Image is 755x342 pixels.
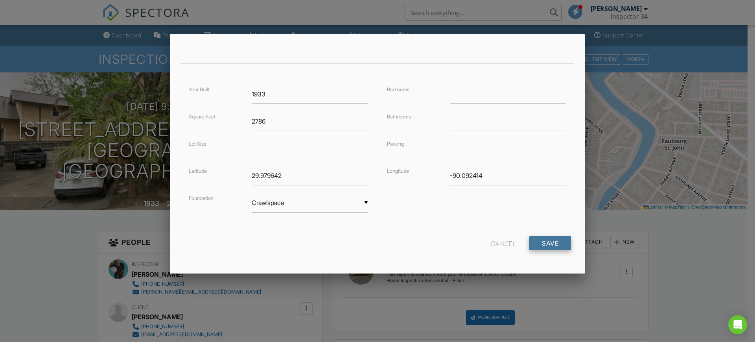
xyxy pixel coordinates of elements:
[387,87,409,92] label: Bedrooms
[189,141,206,147] label: Lot Size
[387,114,411,120] label: Bathrooms
[189,168,207,174] label: Latitude
[529,236,571,250] input: Save
[189,87,210,92] label: Year Built
[491,236,516,250] div: Cancel
[189,114,215,120] label: Square Feet
[387,168,409,174] label: Longitude
[728,315,747,334] div: Open Intercom Messenger
[189,195,214,201] label: Foundation
[387,141,404,147] label: Parking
